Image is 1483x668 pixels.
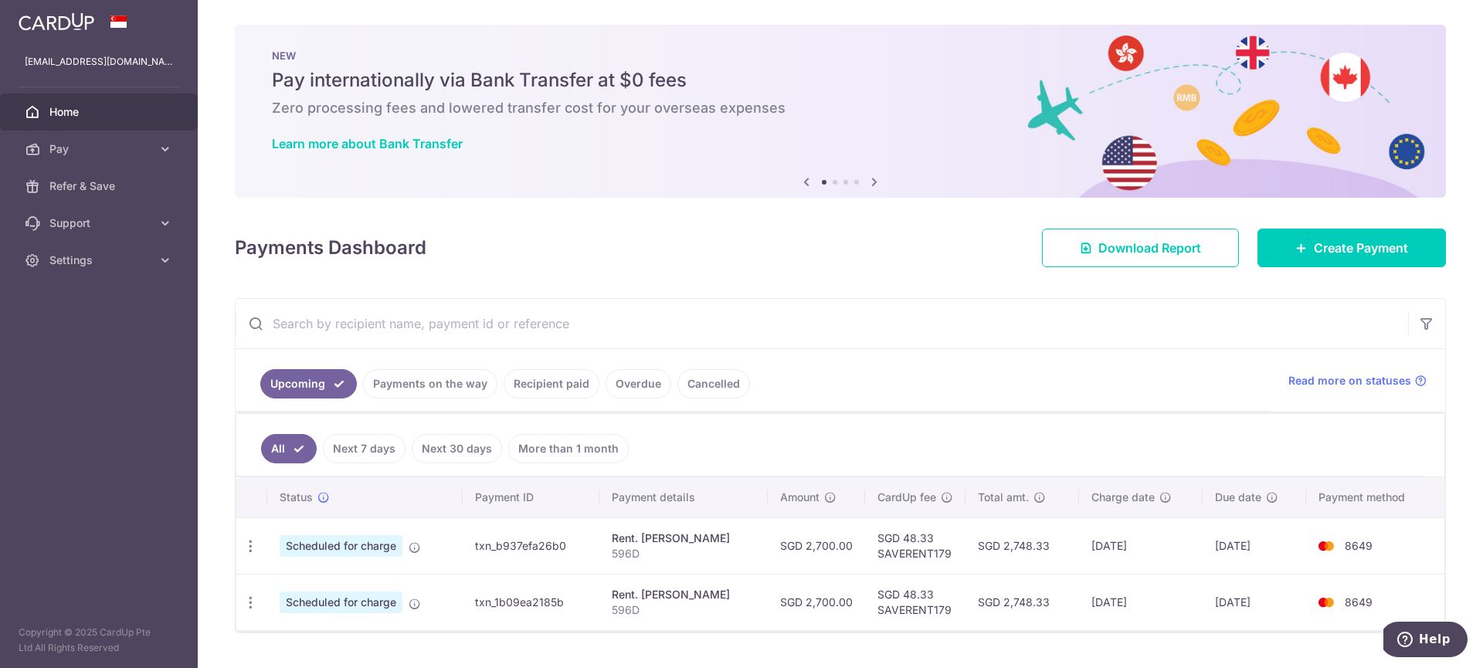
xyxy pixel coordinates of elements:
span: Total amt. [978,490,1029,505]
p: [EMAIL_ADDRESS][DOMAIN_NAME] [25,54,173,70]
p: NEW [272,49,1409,62]
input: Search by recipient name, payment id or reference [236,299,1408,348]
th: Payment ID [463,477,599,517]
h4: Payments Dashboard [235,234,426,262]
span: Create Payment [1314,239,1408,257]
h6: Zero processing fees and lowered transfer cost for your overseas expenses [272,99,1409,117]
a: Next 30 days [412,434,502,463]
span: Due date [1215,490,1261,505]
span: CardUp fee [877,490,936,505]
img: Bank transfer banner [235,25,1446,198]
th: Payment method [1306,477,1444,517]
span: Refer & Save [49,178,151,194]
td: [DATE] [1203,574,1306,630]
span: Read more on statuses [1288,373,1411,388]
a: Payments on the way [363,369,497,398]
a: Create Payment [1257,229,1446,267]
th: Payment details [599,477,768,517]
span: Support [49,215,151,231]
td: [DATE] [1203,517,1306,574]
div: Rent. [PERSON_NAME] [612,587,755,602]
td: txn_1b09ea2185b [463,574,599,630]
td: [DATE] [1079,517,1203,574]
span: Amount [780,490,820,505]
span: Pay [49,141,151,157]
a: Next 7 days [323,434,406,463]
img: CardUp [19,12,94,31]
td: [DATE] [1079,574,1203,630]
span: Charge date [1091,490,1155,505]
a: Download Report [1042,229,1239,267]
p: 596D [612,546,755,561]
a: Cancelled [677,369,750,398]
iframe: Opens a widget where you can find more information [1383,622,1468,660]
img: Bank Card [1311,537,1342,555]
span: Settings [49,253,151,268]
span: Download Report [1098,239,1201,257]
a: Recipient paid [504,369,599,398]
span: 8649 [1345,595,1373,609]
td: SGD 2,748.33 [965,517,1079,574]
div: Rent. [PERSON_NAME] [612,531,755,546]
td: SGD 2,700.00 [768,517,865,574]
a: Learn more about Bank Transfer [272,136,463,151]
a: Overdue [606,369,671,398]
td: SGD 2,700.00 [768,574,865,630]
td: SGD 48.33 SAVERENT179 [865,517,965,574]
td: SGD 48.33 SAVERENT179 [865,574,965,630]
span: Scheduled for charge [280,535,402,557]
a: Upcoming [260,369,357,398]
a: Read more on statuses [1288,373,1427,388]
p: 596D [612,602,755,618]
h5: Pay internationally via Bank Transfer at $0 fees [272,68,1409,93]
span: Status [280,490,313,505]
td: txn_b937efa26b0 [463,517,599,574]
span: 8649 [1345,539,1373,552]
span: Scheduled for charge [280,592,402,613]
span: Home [49,104,151,120]
img: Bank Card [1311,593,1342,612]
a: More than 1 month [508,434,629,463]
a: All [261,434,317,463]
td: SGD 2,748.33 [965,574,1079,630]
